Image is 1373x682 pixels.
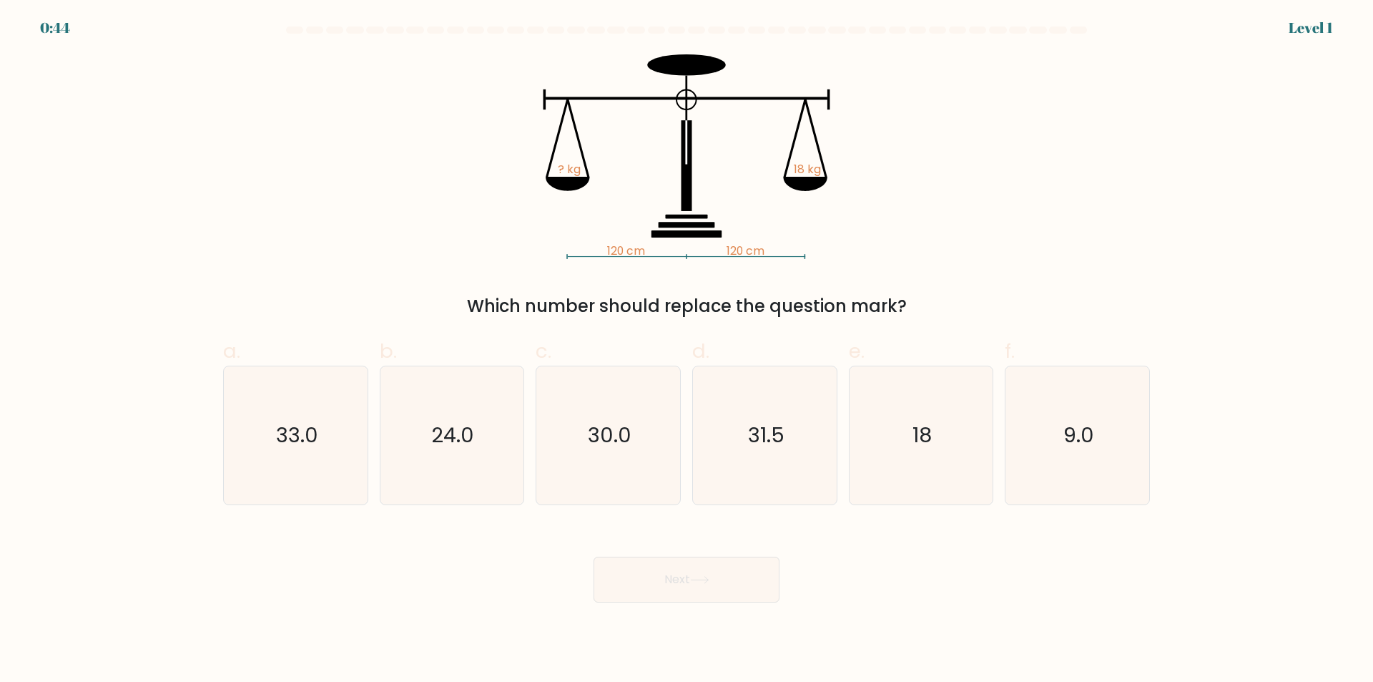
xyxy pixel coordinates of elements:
[232,293,1141,319] div: Which number should replace the question mark?
[276,422,318,450] text: 33.0
[794,161,821,177] tspan: 18 kg
[692,337,709,365] span: d.
[40,17,70,39] div: 0:44
[594,557,779,603] button: Next
[912,422,932,450] text: 18
[558,161,581,177] tspan: ? kg
[588,422,631,450] text: 30.0
[536,337,551,365] span: c.
[432,422,475,450] text: 24.0
[849,337,865,365] span: e.
[1289,17,1333,39] div: Level 1
[1063,422,1094,450] text: 9.0
[727,243,764,259] tspan: 120 cm
[223,337,240,365] span: a.
[607,243,645,259] tspan: 120 cm
[380,337,397,365] span: b.
[1005,337,1015,365] span: f.
[748,422,784,450] text: 31.5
